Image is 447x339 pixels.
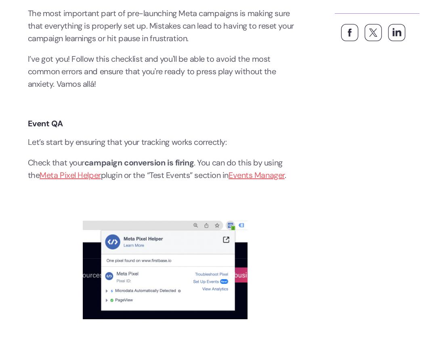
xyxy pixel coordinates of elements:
[40,170,101,180] a: Meta Pixel Helper
[229,170,285,180] a: Events Manager
[28,190,302,202] p: ‍
[28,157,302,182] p: Check that your . You can do this by using the plugin or the “Test Events” section in .
[28,136,302,149] p: Let’s start by ensuring that your tracking works correctly:
[28,7,302,45] p: The most important part of pre-launching Meta campaigns is making sure that everything is properl...
[28,53,302,90] p: I’ve got you! Follow this checklist and you'll be able to avoid the most common errors and ensure...
[28,98,302,111] p: ‍
[28,118,63,129] strong: Event QA
[84,157,122,168] strong: campaign
[124,157,194,168] strong: conversion is firing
